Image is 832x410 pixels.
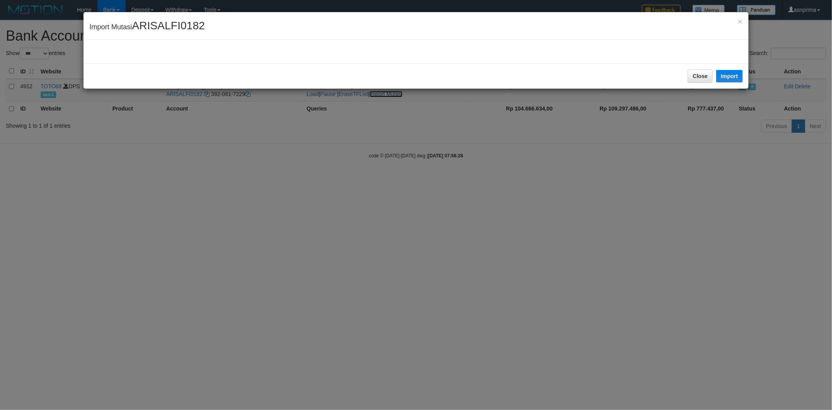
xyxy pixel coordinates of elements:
span: ARISALFI0182 [132,20,205,32]
span: Import Mutasi [89,23,205,31]
span: × [738,17,742,26]
button: Close [738,17,742,25]
button: Import [716,70,743,82]
button: Close [688,70,713,83]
